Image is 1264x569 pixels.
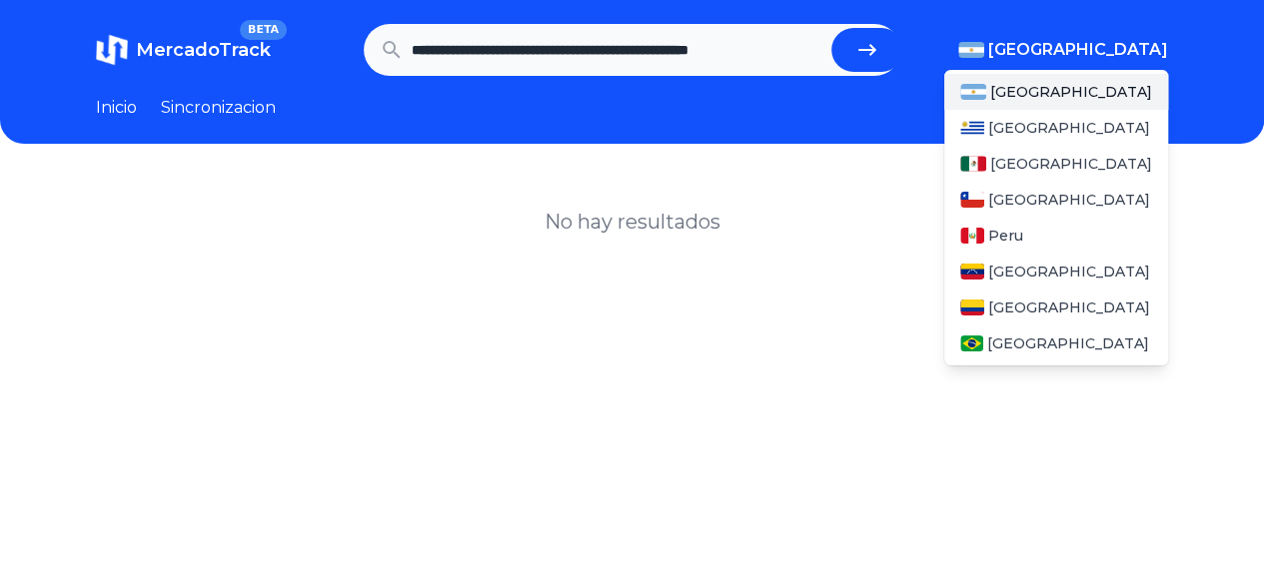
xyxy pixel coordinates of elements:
span: [GEOGRAPHIC_DATA] [990,82,1152,102]
button: [GEOGRAPHIC_DATA] [958,38,1168,62]
img: Venezuela [960,264,984,280]
a: Argentina[GEOGRAPHIC_DATA] [944,74,1168,110]
h1: No hay resultados [545,208,720,236]
a: Uruguay[GEOGRAPHIC_DATA] [944,110,1168,146]
span: [GEOGRAPHIC_DATA] [987,333,1149,353]
a: Inicio [96,96,137,120]
span: [GEOGRAPHIC_DATA] [988,38,1168,62]
img: Argentina [958,42,984,58]
img: Peru [960,228,984,244]
span: BETA [240,20,287,40]
a: PeruPeru [944,218,1168,254]
a: Sincronizacion [161,96,276,120]
img: Chile [960,192,984,208]
span: [GEOGRAPHIC_DATA] [988,297,1150,317]
a: Brasil[GEOGRAPHIC_DATA] [944,325,1168,361]
span: [GEOGRAPHIC_DATA] [988,118,1150,138]
span: [GEOGRAPHIC_DATA] [990,154,1152,174]
img: Mexico [960,156,986,172]
a: Chile[GEOGRAPHIC_DATA] [944,182,1168,218]
img: Colombia [960,299,984,315]
a: Mexico[GEOGRAPHIC_DATA] [944,146,1168,182]
span: [GEOGRAPHIC_DATA] [988,190,1150,210]
span: [GEOGRAPHIC_DATA] [988,262,1150,282]
img: Brasil [960,335,983,351]
img: MercadoTrack [96,34,128,66]
a: Venezuela[GEOGRAPHIC_DATA] [944,254,1168,289]
a: Colombia[GEOGRAPHIC_DATA] [944,289,1168,325]
img: Uruguay [960,120,984,136]
a: MercadoTrackBETA [96,34,271,66]
img: Argentina [960,84,986,100]
span: MercadoTrack [136,39,271,61]
span: Peru [988,226,1023,246]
